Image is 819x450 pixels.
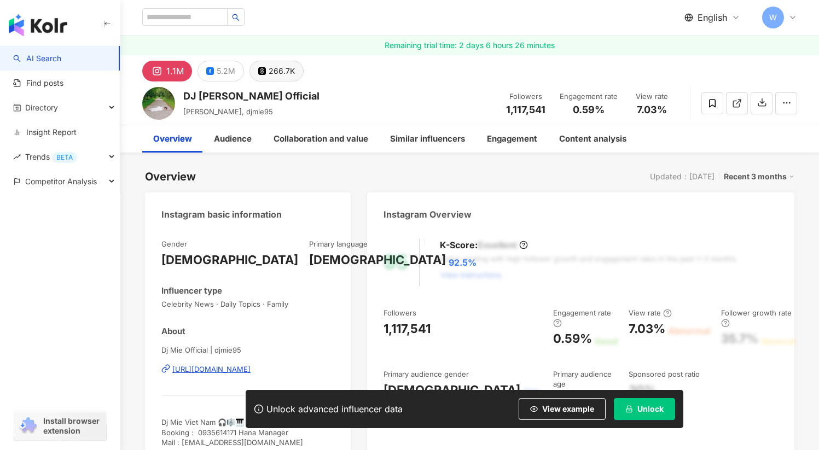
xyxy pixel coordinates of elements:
span: Competitor Analysis [25,169,97,194]
span: 7.03% [637,104,667,115]
div: Primary audience age [553,369,618,389]
div: Collaboration and value [274,132,368,145]
button: Unlock [614,398,675,420]
a: searchAI Search [13,53,61,64]
span: W [769,11,777,24]
span: View example [542,405,594,413]
a: Insight Report [13,127,77,138]
a: chrome extensionInstall browser extension [14,411,106,441]
span: 92.5% [449,256,477,268]
span: lock [625,405,633,413]
a: Remaining trial time: 2 days 6 hours 26 minutes [120,36,819,55]
div: Instagram Overview [384,208,472,220]
button: 1.1M [142,61,192,81]
img: chrome extension [18,417,38,435]
div: [URL][DOMAIN_NAME] [172,364,251,374]
div: Instagram basic information [161,208,282,220]
div: K-Score : [440,239,528,251]
span: English [698,11,727,24]
div: Updated：[DATE] [650,172,715,181]
div: 0.59% [553,330,592,347]
div: DJ [PERSON_NAME] Official [183,89,320,103]
span: Dj Mie Viet Nam 🎧🎼🎹 Booking : ‭ 0935614171 Hana Manager Mail : [EMAIL_ADDRESS][DOMAIN_NAME] [161,418,303,446]
div: Unlock advanced influencer data [266,404,403,414]
div: [DEMOGRAPHIC_DATA] [309,252,446,268]
span: Celebrity News · Daily Topics · Family [161,299,334,309]
span: Unlock [637,405,664,413]
div: BETA [52,152,77,163]
div: Follower growth rate [721,308,795,328]
div: 5.2M [217,63,235,79]
div: Audience [214,132,252,145]
div: Recent 3 months [724,170,794,184]
div: Sponsored post ratio [629,369,700,379]
div: 266.7K [269,63,295,79]
div: 1.1M [166,63,184,79]
button: 5.2M [198,61,244,81]
div: View rate [631,91,672,102]
div: Overview [153,132,192,145]
span: Directory [25,95,58,120]
div: Influencer type [161,285,222,296]
div: View rate [629,308,672,318]
span: rise [13,153,21,161]
a: [URL][DOMAIN_NAME] [161,364,334,374]
span: Install browser extension [43,416,103,436]
button: View example [519,398,606,420]
div: Engagement rate [553,308,618,328]
div: Primary audience gender [384,369,469,379]
div: Followers [384,308,416,318]
img: logo [9,14,67,36]
span: Trends [25,144,77,169]
div: 1,117,541 [384,320,431,337]
img: KOL Avatar [142,87,175,120]
div: Primary language [309,239,368,249]
span: Dj Mie Official | djmie95 [161,345,334,355]
span: [PERSON_NAME], djmie95 [183,107,273,116]
div: Overview [145,169,196,184]
div: [DEMOGRAPHIC_DATA] [384,382,520,399]
div: [DEMOGRAPHIC_DATA] [161,252,298,268]
div: Engagement rate [560,91,618,102]
span: 1,117,541 [506,104,545,115]
button: 266.7K [249,61,304,81]
span: search [232,14,240,21]
div: Engagement [487,132,537,145]
a: Find posts [13,78,63,89]
div: Content analysis [559,132,626,145]
div: Followers [505,91,547,102]
div: Similar influencers [390,132,465,145]
div: Gender [161,239,187,249]
div: About [161,325,185,337]
div: 7.03% [629,320,665,337]
span: 0.59% [573,104,605,115]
